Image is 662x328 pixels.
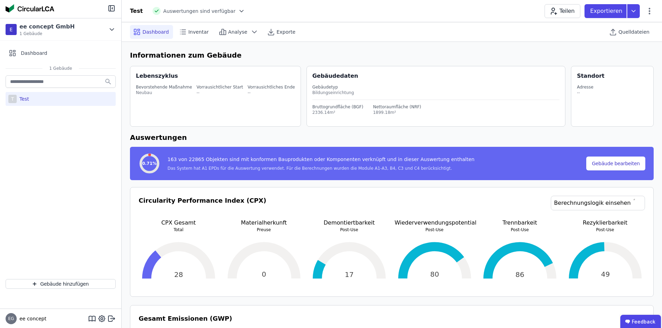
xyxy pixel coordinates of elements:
[247,84,295,90] div: Vorrausichtliches Ende
[224,219,304,227] p: Materialherkunft
[8,317,14,321] span: EG
[312,72,565,80] div: Gebäudedaten
[312,104,363,110] div: Bruttogrundfläche (BGF)
[577,84,594,90] div: Adresse
[224,227,304,233] p: Preuse
[136,72,178,80] div: Lebenszyklus
[163,8,236,15] span: Auswertungen sind verfügbar
[136,84,192,90] div: Bevorstehende Maßnahme
[136,90,192,95] div: Neubau
[373,110,421,115] div: 1899.18m²
[17,95,29,102] div: Test
[142,161,157,166] span: 0.71%
[6,279,116,289] button: Gebäude hinzufügen
[619,28,649,35] span: Quelldateien
[17,315,47,322] span: ee concept
[577,72,604,80] div: Standort
[6,4,54,12] img: Concular
[565,227,645,233] p: Post-Use
[312,110,363,115] div: 2336.14m²
[139,219,219,227] p: CPX Gesamt
[167,166,474,171] div: Das System hat A1 EPDs für die Auswertung verwendet. Für die Berechnungen wurden die Module A1-A3...
[21,50,47,57] span: Dashboard
[480,227,560,233] p: Post-Use
[130,7,143,15] div: Test
[6,24,17,35] div: E
[130,132,654,143] h6: Auswertungen
[197,84,243,90] div: Vorrausichtlicher Start
[139,314,645,323] h3: Gesamt Emissionen (GWP)
[139,227,219,233] p: Total
[130,50,654,60] h6: Informationen zum Gebäude
[312,90,560,95] div: Bildungseinrichtung
[197,90,243,95] div: --
[590,7,624,15] p: Exportieren
[188,28,209,35] span: Inventar
[42,66,79,71] span: 1 Gebäude
[312,84,560,90] div: Gebäudetyp
[277,28,295,35] span: Exporte
[551,196,645,210] a: Berechnungslogik einsehen
[309,219,389,227] p: Demontiertbarkeit
[167,156,474,166] div: 163 von 22865 Objekten sind mit konformen Bauprodukten oder Komponenten verknüpft und in dieser A...
[565,219,645,227] p: Rezyklierbarkeit
[228,28,247,35] span: Analyse
[309,227,389,233] p: Post-Use
[395,219,475,227] p: Wiederverwendungspotential
[395,227,475,233] p: Post-Use
[19,31,75,36] span: 1 Gebäude
[139,196,266,219] h3: Circularity Performance Index (CPX)
[19,23,75,31] div: ee concept GmbH
[577,90,594,95] div: --
[142,28,169,35] span: Dashboard
[8,95,17,103] div: T
[480,219,560,227] p: Trennbarkeit
[373,104,421,110] div: Nettoraumfläche (NRF)
[586,157,645,170] button: Gebäude bearbeiten
[247,90,295,95] div: --
[545,4,580,18] button: Teilen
